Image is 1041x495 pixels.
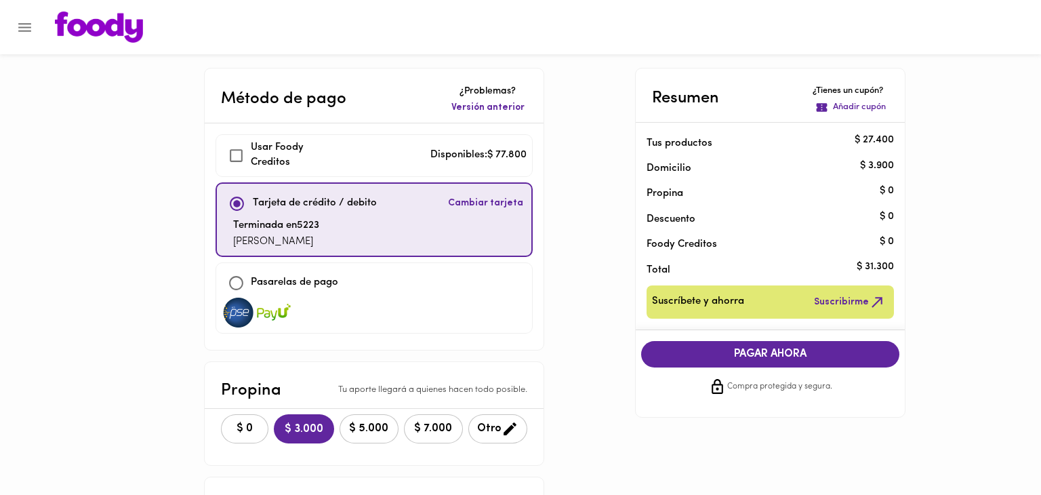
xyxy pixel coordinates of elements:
span: PAGAR AHORA [655,348,886,361]
img: visa [257,298,291,328]
button: Cambiar tarjeta [445,189,526,218]
button: Suscribirme [811,291,889,313]
p: [PERSON_NAME] [233,235,319,250]
p: $ 31.300 [857,260,894,275]
p: $ 0 [880,184,894,198]
p: Usar Foody Creditos [251,140,344,171]
button: $ 5.000 [340,414,399,443]
span: Otro [477,420,518,437]
p: Terminada en 5223 [233,218,319,234]
p: Propina [647,186,873,201]
span: Versión anterior [451,101,525,115]
p: Pasarelas de pago [251,275,338,291]
p: Añadir cupón [833,101,886,114]
p: Propina [221,378,281,403]
button: Otro [468,414,527,443]
button: PAGAR AHORA [641,341,900,368]
span: Compra protegida y segura. [727,380,832,394]
p: Foody Creditos [647,237,873,252]
p: ¿Problemas? [449,85,527,98]
p: Disponibles: $ 77.800 [430,148,527,163]
button: $ 0 [221,414,268,443]
p: Total [647,263,873,277]
span: $ 7.000 [413,422,454,435]
button: Añadir cupón [813,98,889,117]
p: Tus productos [647,136,873,151]
button: Versión anterior [449,98,527,117]
span: Suscribirme [814,294,886,311]
p: $ 3.900 [860,159,894,173]
span: $ 5.000 [348,422,390,435]
p: Descuento [647,212,695,226]
img: logo.png [55,12,143,43]
p: Método de pago [221,87,346,111]
p: $ 27.400 [855,134,894,148]
span: Suscríbete y ahorra [652,294,744,311]
iframe: Messagebird Livechat Widget [962,416,1027,481]
span: $ 3.000 [285,423,323,436]
p: ¿Tienes un cupón? [813,85,889,98]
p: $ 0 [880,235,894,249]
p: Tarjeta de crédito / debito [253,196,377,212]
button: Menu [8,11,41,44]
p: Resumen [652,86,719,111]
p: Domicilio [647,161,691,176]
button: $ 3.000 [274,414,334,443]
span: Cambiar tarjeta [448,197,523,210]
button: $ 7.000 [404,414,463,443]
span: $ 0 [230,422,260,435]
img: visa [222,298,256,328]
p: $ 0 [880,210,894,224]
p: Tu aporte llegará a quienes hacen todo posible. [338,384,527,397]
